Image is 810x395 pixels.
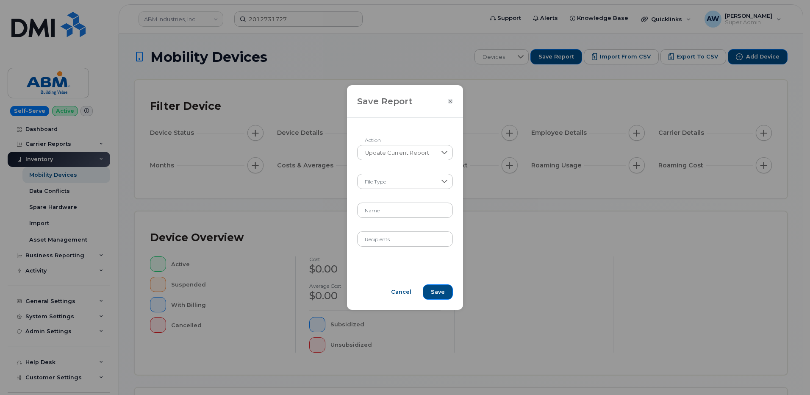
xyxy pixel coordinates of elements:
[358,145,437,161] span: Update Current Report
[357,231,453,247] input: Example: a@example.com, b@example.com
[431,288,445,296] span: Save
[423,284,453,300] button: Save
[357,203,453,218] input: Name
[391,288,411,296] span: Cancel
[383,284,419,300] button: Cancel
[448,99,453,104] button: Close
[357,95,413,108] span: Save Report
